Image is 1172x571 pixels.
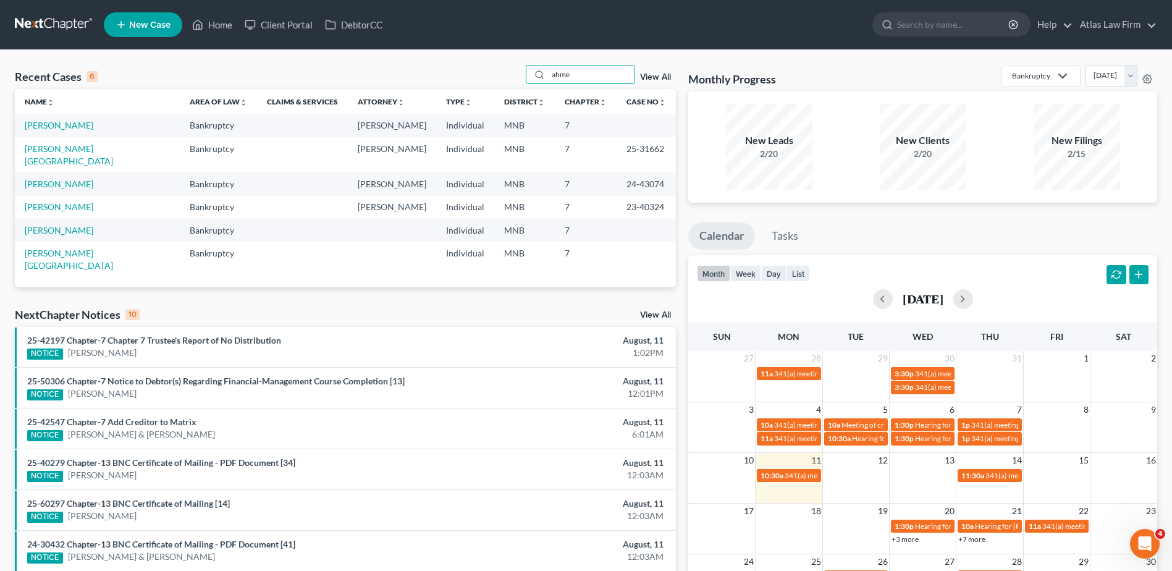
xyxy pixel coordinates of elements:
td: MNB [494,114,555,137]
span: 3:30p [895,383,914,392]
div: NOTICE [27,512,63,523]
span: 23 [1145,504,1157,518]
span: 3 [748,402,755,417]
span: 341(a) meeting for [PERSON_NAME] & [PERSON_NAME] [985,471,1170,480]
span: 6 [948,402,956,417]
td: [PERSON_NAME] [348,196,436,219]
div: 12:01PM [460,387,664,400]
div: NOTICE [27,552,63,564]
span: 31 [1011,351,1023,366]
td: MNB [494,172,555,195]
span: Wed [913,331,933,342]
a: View All [640,73,671,82]
a: [PERSON_NAME] [25,225,93,235]
span: 27 [943,554,956,569]
span: 11 [810,453,822,468]
button: month [697,265,730,282]
td: [PERSON_NAME] [348,137,436,172]
div: August, 11 [460,457,664,469]
td: [PERSON_NAME] [348,172,436,195]
span: 341(a) meeting for [PERSON_NAME] [785,471,904,480]
span: Hearing for [PERSON_NAME][DEMOGRAPHIC_DATA] [852,434,1030,443]
div: 2/15 [1034,148,1120,160]
span: 20 [943,504,956,518]
span: 8 [1082,402,1090,417]
span: Hearing for [PERSON_NAME] & [PERSON_NAME] [915,420,1077,429]
span: 30 [943,351,956,366]
input: Search by name... [897,13,1010,36]
div: Recent Cases [15,69,98,84]
td: 24-43074 [617,172,676,195]
span: 12 [877,453,889,468]
span: Hearing for [PERSON_NAME] [915,522,1011,531]
a: DebtorCC [319,14,389,36]
span: 341(a) meeting for [PERSON_NAME] [915,383,1034,392]
span: 341(a) meeting for [PERSON_NAME] & [PERSON_NAME] [774,369,959,378]
span: 341(a) meeting for [PERSON_NAME] [971,420,1090,429]
span: 11a [761,369,773,378]
span: 341(a) meeting for [PERSON_NAME] [915,369,1034,378]
span: 341(a) meeting for [PERSON_NAME] [971,434,1090,443]
span: 28 [1011,554,1023,569]
a: Case Nounfold_more [626,97,666,106]
td: MNB [494,219,555,242]
div: 12:03AM [460,551,664,563]
button: list [786,265,810,282]
div: NOTICE [27,430,63,441]
div: August, 11 [460,416,664,428]
td: 7 [555,219,617,242]
input: Search by name... [548,66,634,83]
span: 5 [882,402,889,417]
i: unfold_more [599,99,607,106]
span: 11a [1029,522,1041,531]
a: [PERSON_NAME] [68,387,137,400]
div: Bankruptcy [1012,70,1050,81]
div: August, 11 [460,538,664,551]
span: Fri [1050,331,1063,342]
a: Area of Lawunfold_more [190,97,247,106]
div: 12:03AM [460,510,664,522]
td: MNB [494,196,555,219]
span: 9 [1150,402,1157,417]
td: 7 [555,114,617,137]
span: 18 [810,504,822,518]
a: Typeunfold_more [446,97,472,106]
a: [PERSON_NAME][GEOGRAPHIC_DATA] [25,248,113,271]
a: [PERSON_NAME][GEOGRAPHIC_DATA] [25,143,113,166]
div: NOTICE [27,349,63,360]
td: Bankruptcy [180,172,257,195]
a: [PERSON_NAME] [25,120,93,130]
a: 25-42547 Chapter-7 Add Creditor to Matrix [27,417,196,427]
td: Bankruptcy [180,196,257,219]
td: Individual [436,172,494,195]
a: Home [186,14,238,36]
a: Client Portal [238,14,319,36]
span: 341(a) meeting for [PERSON_NAME] [774,420,893,429]
td: 7 [555,172,617,195]
span: 341(a) meeting for [PERSON_NAME] [1042,522,1161,531]
span: 11a [761,434,773,443]
a: +3 more [892,535,919,544]
a: Districtunfold_more [504,97,545,106]
button: day [761,265,786,282]
span: 10 [743,453,755,468]
div: New Leads [726,133,812,148]
span: Mon [778,331,799,342]
a: Attorneyunfold_more [358,97,405,106]
td: Individual [436,196,494,219]
a: +7 more [958,535,985,544]
a: Atlas Law Firm [1074,14,1157,36]
i: unfold_more [240,99,247,106]
span: 10a [761,420,773,429]
div: 10 [125,309,140,320]
div: 2/20 [726,148,812,160]
span: 1:30p [895,420,914,429]
span: 1:30p [895,434,914,443]
i: unfold_more [538,99,545,106]
span: Sat [1116,331,1131,342]
h3: Monthly Progress [688,72,776,87]
td: Individual [436,242,494,277]
a: View All [640,311,671,319]
td: Bankruptcy [180,137,257,172]
span: New Case [129,20,171,30]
